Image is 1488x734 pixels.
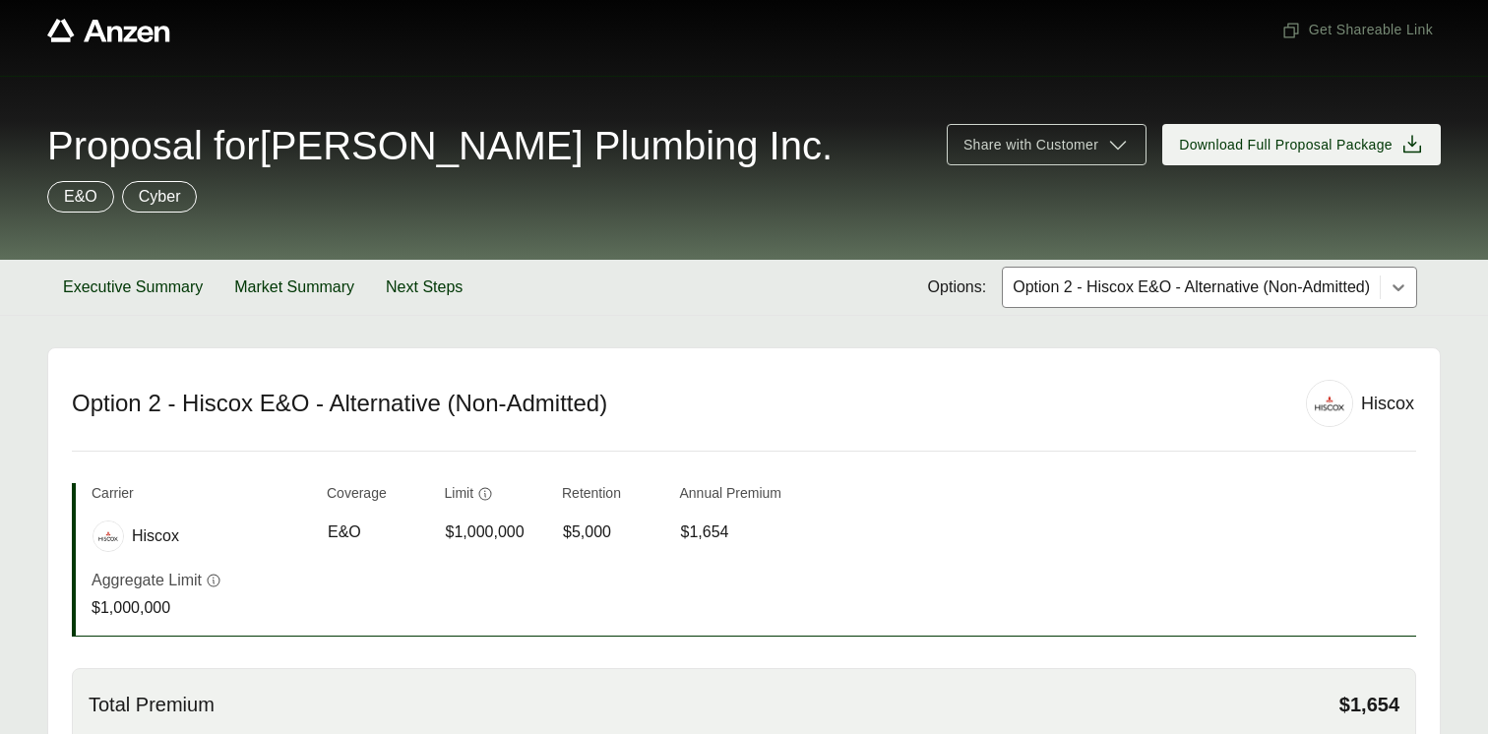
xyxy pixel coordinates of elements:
th: Carrier [92,483,311,512]
th: Limit [445,483,547,512]
div: Hiscox [1361,391,1414,417]
img: Hiscox logo [93,521,123,551]
h2: Option 2 - Hiscox E&O - Alternative (Non-Admitted) [72,389,1282,418]
span: $1,654 [681,520,729,544]
span: Proposal for [PERSON_NAME] Plumbing Inc. [47,126,833,165]
button: Market Summary [218,260,370,315]
span: Total Premium [89,693,215,717]
p: $1,000,000 [92,596,221,620]
button: Next Steps [370,260,478,315]
a: Anzen website [47,19,170,42]
img: Hiscox logo [1307,381,1352,426]
button: Get Shareable Link [1273,12,1441,48]
th: Annual Premium [680,483,782,512]
p: Cyber [139,185,181,209]
span: E&O [328,520,361,544]
th: Retention [562,483,664,512]
span: Options: [928,275,987,299]
p: Aggregate Limit [92,569,202,592]
span: $5,000 [563,520,611,544]
span: Share with Customer [963,135,1098,155]
p: E&O [64,185,97,209]
span: Get Shareable Link [1281,20,1433,40]
th: Coverage [327,483,429,512]
button: Download Full Proposal Package [1162,124,1441,165]
span: Download Full Proposal Package [1179,135,1393,155]
button: Executive Summary [47,260,218,315]
span: Hiscox [132,524,179,548]
span: $1,000,000 [446,520,525,544]
span: $1,654 [1339,693,1399,717]
button: Share with Customer [947,124,1147,165]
